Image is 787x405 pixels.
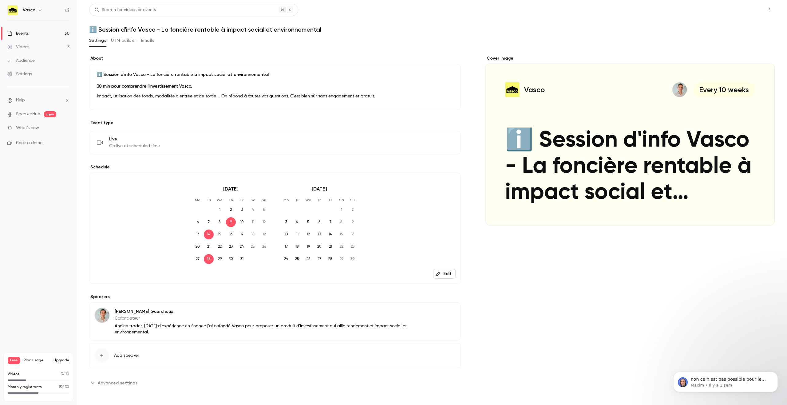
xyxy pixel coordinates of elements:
[16,125,39,131] span: What's new
[348,230,358,239] span: 16
[97,84,192,88] strong: 30 min pour comprendre l'investissement Vasco.
[59,384,69,390] p: / 30
[337,205,346,215] span: 1
[292,230,302,239] span: 11
[215,205,225,215] span: 1
[485,55,775,61] label: Cover image
[89,120,461,126] p: Event type
[303,217,313,227] span: 5
[193,230,203,239] span: 13
[53,358,69,363] button: Upgrade
[16,97,25,104] span: Help
[8,384,42,390] p: Monthly registrants
[226,217,236,227] span: 9
[303,242,313,252] span: 19
[193,217,203,227] span: 6
[259,217,269,227] span: 12
[348,242,358,252] span: 23
[115,309,421,315] p: [PERSON_NAME] Guerchoux
[281,217,291,227] span: 3
[337,217,346,227] span: 8
[292,242,302,252] span: 18
[485,55,775,226] section: Cover image
[292,198,302,202] p: Tu
[314,217,324,227] span: 6
[7,97,69,104] li: help-dropdown-opener
[215,242,225,252] span: 22
[226,242,236,252] span: 23
[114,352,139,359] span: Add speaker
[664,359,787,402] iframe: Intercom notifications message
[237,217,247,227] span: 10
[259,242,269,252] span: 26
[348,198,358,202] p: Su
[337,242,346,252] span: 22
[337,254,346,264] span: 29
[24,358,50,363] span: Plan usage
[226,230,236,239] span: 16
[7,57,35,64] div: Audience
[8,357,20,364] span: Free
[204,254,214,264] span: 28
[44,111,56,117] span: new
[292,217,302,227] span: 4
[314,242,324,252] span: 20
[215,198,225,202] p: We
[326,230,335,239] span: 14
[141,36,154,45] button: Emails
[89,302,461,340] div: Mathieu Guerchoux[PERSON_NAME] GuerchouxCofondateurAncien trader, [DATE] d'expérience en finance ...
[237,242,247,252] span: 24
[95,308,109,323] img: Mathieu Guerchoux
[204,217,214,227] span: 7
[193,198,203,202] p: Mo
[8,5,18,15] img: Vasco
[204,242,214,252] span: 21
[89,378,461,388] section: Advanced settings
[7,30,29,37] div: Events
[7,71,32,77] div: Settings
[16,140,42,146] span: Book a demo
[215,217,225,227] span: 8
[89,378,141,388] button: Advanced settings
[281,242,291,252] span: 17
[226,205,236,215] span: 2
[98,380,137,386] span: Advanced settings
[248,198,258,202] p: Sa
[314,230,324,239] span: 13
[61,372,63,376] span: 3
[215,230,225,239] span: 15
[303,254,313,264] span: 26
[259,230,269,239] span: 19
[23,7,35,13] h6: Vasco
[326,242,335,252] span: 21
[248,230,258,239] span: 18
[248,205,258,215] span: 4
[215,254,225,264] span: 29
[348,205,358,215] span: 2
[348,254,358,264] span: 30
[237,205,247,215] span: 3
[337,230,346,239] span: 15
[226,254,236,264] span: 30
[61,372,69,377] p: / 10
[433,269,456,279] button: Edit
[89,55,461,61] label: About
[237,230,247,239] span: 17
[109,136,160,142] span: Live
[248,217,258,227] span: 11
[89,164,461,170] p: Schedule
[281,254,291,264] span: 24
[62,125,69,131] iframe: Noticeable Trigger
[193,185,269,193] p: [DATE]
[193,242,203,252] span: 20
[303,230,313,239] span: 12
[204,198,214,202] p: Tu
[7,44,29,50] div: Videos
[337,198,346,202] p: Sa
[303,198,313,202] p: We
[59,385,62,389] span: 15
[237,198,247,202] p: Fr
[89,294,461,300] label: Speakers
